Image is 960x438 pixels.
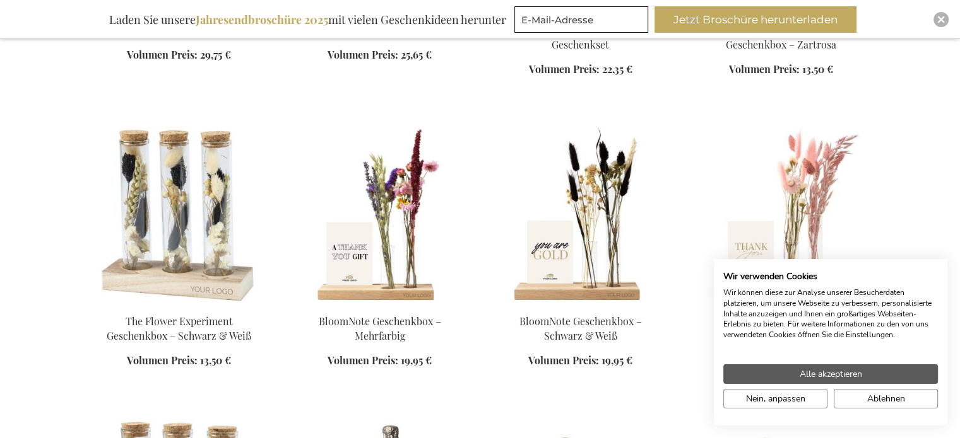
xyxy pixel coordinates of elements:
a: BloomNote Gift Box - Pink Blush [691,298,872,310]
a: BloomNote Geschenkbox – Mehrfarbig [319,314,441,342]
span: Alle akzeptieren [800,367,862,381]
p: Wir können diese zur Analyse unserer Besucherdaten platzieren, um unsere Webseite zu verbessern, ... [723,287,938,340]
img: BloomNote Gift Box - Pink Blush [691,127,872,303]
div: v 4.0.25 [35,20,62,30]
a: Volumen Preis: 19,95 € [528,353,632,367]
div: Domain [65,74,93,83]
div: Laden Sie unsere mit vielen Geschenkideen herunter [104,6,512,33]
a: The Flower Experiment Gift Box - Black & White [89,298,270,310]
span: 25,65 € [401,47,432,61]
div: Keywords nach Traffic [137,74,218,83]
span: 19,95 € [401,353,432,366]
span: 19,95 € [601,353,632,366]
span: Ablehnen [867,392,905,405]
a: Volumen Preis: 13,50 € [127,353,231,367]
a: Volumen Preis: 22,35 € [529,62,632,76]
span: Volumen Preis: [529,62,600,75]
span: Volumen Preis: [528,353,599,366]
img: Close [937,16,945,23]
a: Volumen Preis: 29,75 € [127,47,231,62]
button: Alle verweigern cookies [834,389,938,408]
a: BloomNote Geschenkbox – Schwarz & Weiß [519,314,642,342]
span: 13,50 € [200,353,231,366]
h2: Wir verwenden Cookies [723,271,938,282]
div: Close [933,12,949,27]
div: Domain: [DOMAIN_NAME] [33,33,139,43]
span: 22,35 € [602,62,632,75]
button: Jetzt Broschüre herunterladen [655,6,856,33]
a: The Flower Experiment Geschenkbox – Schwarz & Weiß [107,314,251,342]
img: BloomNote Gift Box - Multicolor [290,127,470,303]
img: tab_keywords_by_traffic_grey.svg [123,73,133,83]
span: Nein, anpassen [746,392,805,405]
a: BloomNote Gift Box - Multicolor [290,298,470,310]
input: E-Mail-Adresse [514,6,648,33]
span: Volumen Preis: [127,47,198,61]
span: Volumen Preis: [127,353,198,366]
a: Volumen Preis: 13,50 € [729,62,833,76]
button: Akzeptieren Sie alle cookies [723,364,938,384]
img: tab_domain_overview_orange.svg [51,73,61,83]
a: BloomNote Gift Box - Black & White [490,298,671,310]
img: The Flower Experiment Gift Box - Black & White [89,127,270,303]
img: logo_orange.svg [20,20,30,30]
span: Volumen Preis: [328,47,398,61]
img: BloomNote Gift Box - Black & White [490,127,671,303]
a: Volumen Preis: 19,95 € [328,353,432,367]
span: Volumen Preis: [729,62,800,75]
img: website_grey.svg [20,33,30,43]
span: 13,50 € [802,62,833,75]
span: Volumen Preis: [328,353,398,366]
a: Volumen Preis: 25,65 € [328,47,432,62]
b: Jahresendbroschüre 2025 [196,12,328,27]
span: 29,75 € [200,47,231,61]
button: cookie Einstellungen anpassen [723,389,827,408]
form: marketing offers and promotions [514,6,652,37]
